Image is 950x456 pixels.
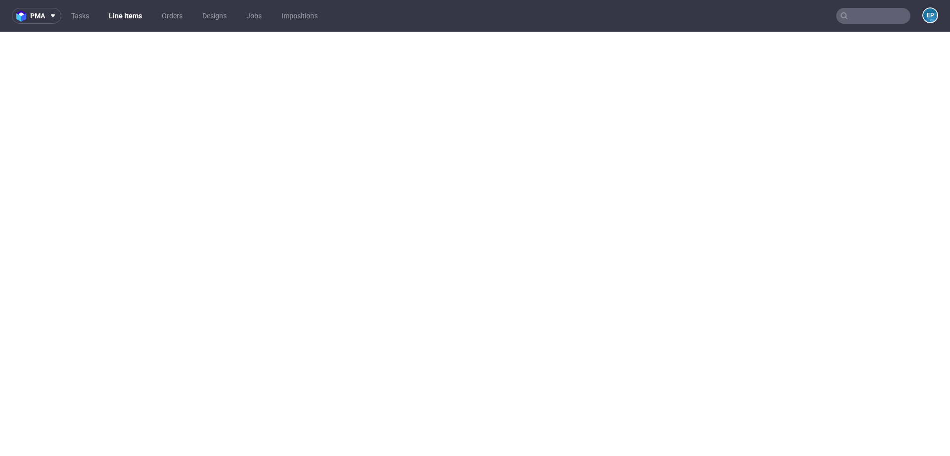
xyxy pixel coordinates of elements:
a: Designs [196,8,233,24]
a: Orders [156,8,189,24]
a: Tasks [65,8,95,24]
button: pma [12,8,61,24]
a: Jobs [240,8,268,24]
figcaption: EP [923,8,937,22]
span: pma [30,12,45,19]
img: logo [16,10,30,22]
a: Line Items [103,8,148,24]
a: Impositions [276,8,324,24]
